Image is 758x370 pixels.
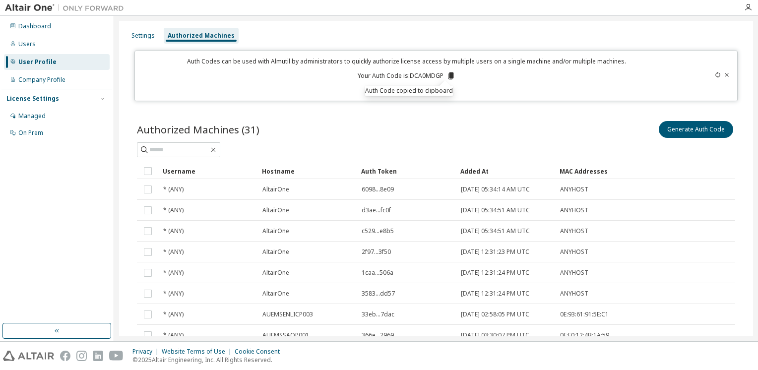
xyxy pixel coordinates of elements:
span: [DATE] 02:58:05 PM UTC [461,310,529,318]
img: instagram.svg [76,351,87,361]
img: youtube.svg [109,351,124,361]
img: linkedin.svg [93,351,103,361]
div: Website Terms of Use [162,348,235,356]
p: Auth Codes can be used with Almutil by administrators to quickly authorize license access by mult... [141,57,672,65]
span: * (ANY) [163,290,184,298]
span: AltairOne [262,248,289,256]
div: User Profile [18,58,57,66]
div: On Prem [18,129,43,137]
span: * (ANY) [163,331,184,339]
span: * (ANY) [163,185,184,193]
span: * (ANY) [163,248,184,256]
span: * (ANY) [163,310,184,318]
span: ANYHOST [560,248,588,256]
span: c529...e8b5 [362,227,394,235]
div: Hostname [262,163,353,179]
span: Authorized Machines (31) [137,123,259,136]
span: * (ANY) [163,269,184,277]
span: d3ae...fc0f [362,206,391,214]
span: AltairOne [262,206,289,214]
span: 6098...8e09 [362,185,394,193]
button: Generate Auth Code [659,121,733,138]
span: ANYHOST [560,290,588,298]
p: © 2025 Altair Engineering, Inc. All Rights Reserved. [132,356,286,364]
span: 0E:E0:12:4B:1A:59 [560,331,609,339]
div: Privacy [132,348,162,356]
span: 0E:93:61:91:5E:C1 [560,310,609,318]
span: AltairOne [262,290,289,298]
span: [DATE] 12:31:24 PM UTC [461,269,529,277]
div: Added At [460,163,552,179]
div: Users [18,40,36,48]
span: [DATE] 05:34:14 AM UTC [461,185,530,193]
div: Authorized Machines [168,32,235,40]
span: [DATE] 12:31:23 PM UTC [461,248,529,256]
div: Company Profile [18,76,65,84]
div: Username [163,163,254,179]
div: Managed [18,112,46,120]
span: ANYHOST [560,185,588,193]
span: AltairOne [262,227,289,235]
span: * (ANY) [163,227,184,235]
span: 1caa...506a [362,269,393,277]
span: 366e...2969 [362,331,394,339]
div: Auth Token [361,163,452,179]
div: MAC Addresses [560,163,626,179]
div: Dashboard [18,22,51,30]
span: ANYHOST [560,206,588,214]
div: Settings [131,32,155,40]
span: * (ANY) [163,206,184,214]
p: Your Auth Code is: DCA0MDGP [358,71,455,80]
p: Expires in 3 seconds [141,86,672,95]
div: Cookie Consent [235,348,286,356]
span: AUEMSSAOP001 [262,331,309,339]
img: Altair One [5,3,129,13]
span: 3583...dd57 [362,290,395,298]
img: altair_logo.svg [3,351,54,361]
div: Auth Code copied to clipboard [365,86,453,96]
span: AltairOne [262,185,289,193]
span: [DATE] 03:30:07 PM UTC [461,331,529,339]
span: AltairOne [262,269,289,277]
span: ANYHOST [560,269,588,277]
span: [DATE] 05:34:51 AM UTC [461,227,530,235]
div: License Settings [6,95,59,103]
img: facebook.svg [60,351,70,361]
span: 33eb...7dac [362,310,394,318]
span: [DATE] 05:34:51 AM UTC [461,206,530,214]
span: ANYHOST [560,227,588,235]
span: 2f97...3f50 [362,248,391,256]
span: [DATE] 12:31:24 PM UTC [461,290,529,298]
span: AUEMSENLICP003 [262,310,313,318]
